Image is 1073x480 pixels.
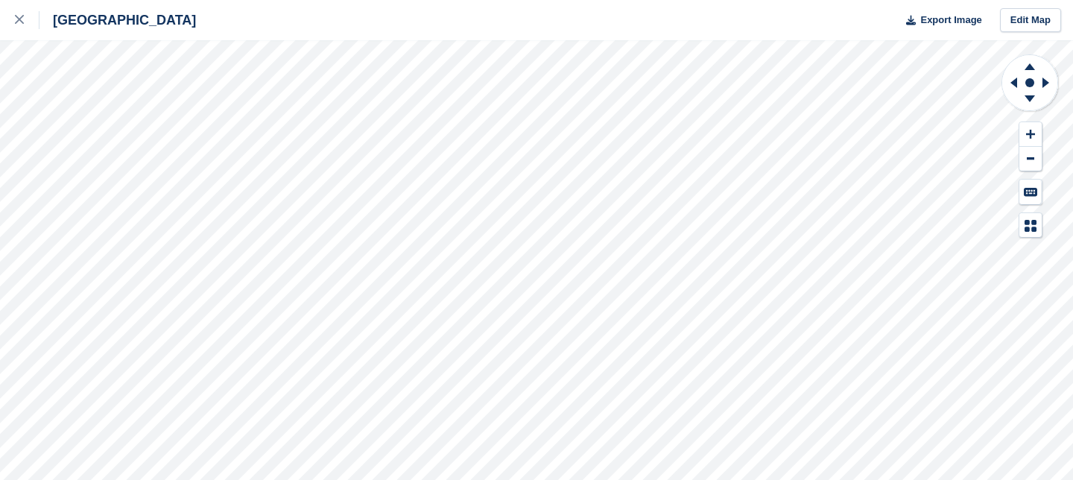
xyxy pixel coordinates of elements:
button: Export Image [897,8,982,33]
span: Export Image [920,13,981,28]
a: Edit Map [1000,8,1061,33]
button: Zoom Out [1019,147,1042,171]
button: Keyboard Shortcuts [1019,180,1042,204]
div: [GEOGRAPHIC_DATA] [39,11,196,29]
button: Zoom In [1019,122,1042,147]
button: Map Legend [1019,213,1042,238]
